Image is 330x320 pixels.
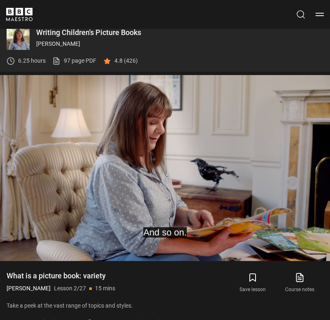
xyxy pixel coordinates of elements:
[36,29,323,36] p: Writing Children's Picture Books
[277,271,323,295] a: Course notes
[6,8,33,21] svg: BBC Maestro
[52,56,96,65] a: 97 page PDF
[36,40,323,48] p: [PERSON_NAME]
[95,284,115,293] p: 15 mins
[7,301,178,310] p: Take a peek at the vast range of topics and styles.
[114,56,138,65] p: 4.8 (426)
[229,271,276,295] button: Save lesson
[316,10,324,19] button: Toggle navigation
[18,56,46,65] p: 6.25 hours
[7,284,51,293] p: [PERSON_NAME]
[7,271,115,281] h1: What is a picture book: variety
[54,284,86,293] p: Lesson 2/27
